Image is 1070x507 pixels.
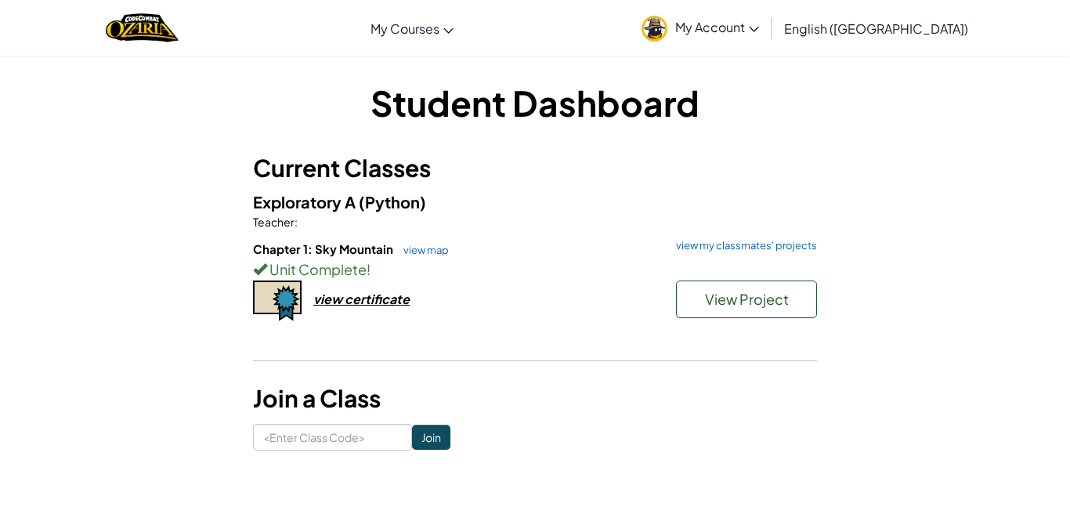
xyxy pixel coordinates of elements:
h3: Join a Class [253,381,817,416]
span: My Account [675,19,759,35]
span: ! [367,260,371,278]
a: view my classmates' projects [668,241,817,251]
img: Home [106,12,179,44]
div: view certificate [313,291,410,307]
a: view map [396,244,449,256]
button: View Project [676,281,817,318]
a: My Account [634,3,767,53]
a: view certificate [253,291,410,307]
img: certificate-icon.png [253,281,302,321]
h3: Current Classes [253,150,817,186]
h1: Student Dashboard [253,78,817,127]
a: English ([GEOGRAPHIC_DATA]) [776,7,976,49]
input: <Enter Class Code> [253,424,412,451]
input: Join [412,425,450,450]
span: English ([GEOGRAPHIC_DATA]) [784,20,968,37]
span: Teacher [253,215,295,229]
span: My Courses [371,20,439,37]
img: avatar [642,16,667,42]
span: Unit Complete [267,260,367,278]
span: : [295,215,298,229]
span: Exploratory A [253,192,359,212]
span: View Project [705,290,789,308]
a: Ozaria by CodeCombat logo [106,12,179,44]
a: My Courses [363,7,461,49]
span: (Python) [359,192,426,212]
span: Chapter 1: Sky Mountain [253,241,396,256]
